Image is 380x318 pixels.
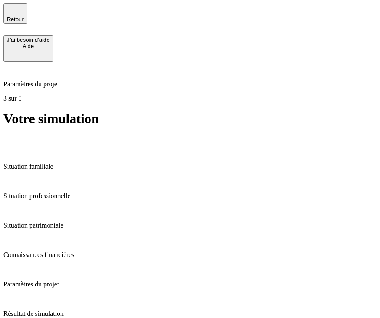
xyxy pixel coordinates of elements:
p: Situation professionnelle [3,192,377,200]
p: Situation patrimoniale [3,222,377,229]
h1: Votre simulation [3,111,377,127]
p: 3 sur 5 [3,95,377,102]
p: Situation familiale [3,163,377,170]
p: Paramètres du projet [3,80,377,88]
button: Retour [3,3,27,24]
p: Résultat de simulation [3,310,377,318]
p: Paramètres du projet [3,281,377,288]
div: Aide [7,43,50,49]
p: Connaissances financières [3,251,377,259]
span: Retour [7,16,24,22]
button: J’ai besoin d'aideAide [3,35,53,62]
div: J’ai besoin d'aide [7,37,50,43]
